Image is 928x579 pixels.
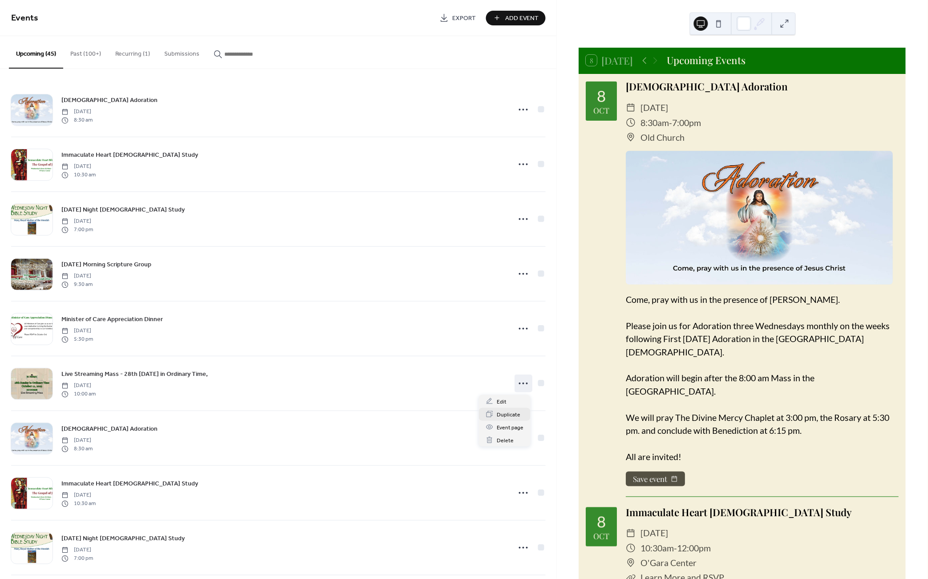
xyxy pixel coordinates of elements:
span: Delete [497,436,514,445]
button: Past (100+) [63,36,108,68]
span: [DATE] Night [DEMOGRAPHIC_DATA] Study [61,206,185,215]
span: O'Gara Center [641,556,697,571]
a: [DATE] Morning Scripture Group [61,260,151,270]
span: [DATE] [61,546,93,555]
span: [DATE] [61,492,96,500]
div: ​ [626,115,636,130]
div: ​ [626,526,636,541]
span: [DATE] [641,100,669,115]
span: 8:30 am [61,116,93,124]
span: Immaculate Heart [DEMOGRAPHIC_DATA] Study [61,151,198,160]
div: Upcoming Events [667,53,746,68]
button: Recurring (1) [108,36,157,68]
div: ​ [626,556,636,571]
span: Event page [497,423,523,432]
span: [DEMOGRAPHIC_DATA] Adoration [61,425,158,434]
span: Export [452,14,476,23]
div: Oct [594,532,610,540]
span: 7:00 pm [61,226,93,234]
a: Export [433,11,482,25]
span: [DATE] [61,273,93,281]
button: Submissions [157,36,207,68]
span: Old Church [641,130,685,145]
div: ​ [626,130,636,145]
a: Immaculate Heart [DEMOGRAPHIC_DATA] Study [626,506,852,519]
a: [DEMOGRAPHIC_DATA] Adoration [61,424,158,434]
a: Live Streaming Mass - 28th [DATE] in Ordinary Time, [61,369,208,379]
a: Immaculate Heart [DEMOGRAPHIC_DATA] Study [61,150,198,160]
span: [DATE] [61,163,96,171]
span: Edit [497,397,507,407]
span: 10:00 am [61,390,96,398]
div: [DEMOGRAPHIC_DATA] Adoration [626,79,899,94]
button: Save event [626,472,685,486]
span: - [670,115,673,130]
span: Events [11,10,38,27]
span: [DATE] [61,327,93,335]
div: Oct [594,106,610,114]
div: ​ [626,541,636,556]
span: - [675,541,678,556]
span: 12:00pm [678,541,712,556]
span: Live Streaming Mass - 28th [DATE] in Ordinary Time, [61,370,208,379]
span: 5:30 pm [61,335,93,343]
div: ​ [626,100,636,115]
span: 10:30 am [61,500,96,508]
a: [DATE] Night [DEMOGRAPHIC_DATA] Study [61,205,185,215]
span: [DATE] [61,382,96,390]
div: 8 [597,514,606,530]
span: [DEMOGRAPHIC_DATA] Adoration [61,96,158,106]
a: [DATE] Night [DEMOGRAPHIC_DATA] Study [61,534,185,544]
span: [DATE] [61,437,93,445]
span: 10:30am [641,541,675,556]
a: Immaculate Heart [DEMOGRAPHIC_DATA] Study [61,479,198,489]
span: [DATE] [641,526,669,541]
a: [DEMOGRAPHIC_DATA] Adoration [61,95,158,106]
span: 10:30 am [61,171,96,179]
span: Duplicate [497,410,520,420]
span: Add Event [505,14,539,23]
span: Minister of Care Appreciation Dinner [61,315,163,325]
div: Come, pray with us in the presence of [PERSON_NAME]. Please join us for Adoration three Wednesday... [626,293,899,463]
span: [DATE] Night [DEMOGRAPHIC_DATA] Study [61,534,185,544]
span: 7:00pm [673,115,702,130]
span: 9:30 am [61,281,93,289]
span: [DATE] [61,218,93,226]
span: 7:00 pm [61,555,93,563]
span: [DATE] [61,108,93,116]
button: Upcoming (45) [9,36,63,69]
button: Add Event [486,11,546,25]
span: 8:30am [641,115,670,130]
a: Minister of Care Appreciation Dinner [61,314,163,325]
div: 8 [597,88,606,104]
span: 8:30 am [61,445,93,453]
